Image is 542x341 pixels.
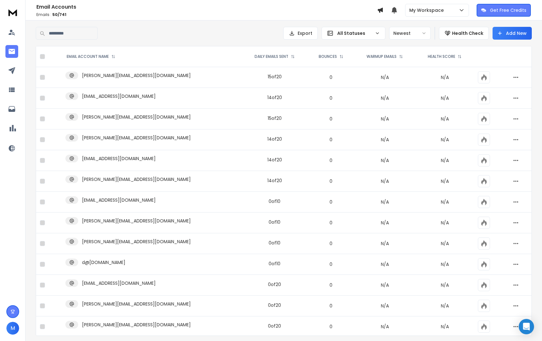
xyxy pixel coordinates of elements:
div: Open Intercom Messenger [519,319,534,334]
p: DAILY EMAILS SENT [255,54,288,59]
p: [EMAIL_ADDRESS][DOMAIN_NAME] [82,93,156,99]
p: 0 [312,220,350,226]
td: N/A [354,88,416,109]
p: [PERSON_NAME][EMAIL_ADDRESS][DOMAIN_NAME] [82,301,191,307]
td: N/A [354,275,416,296]
p: 0 [312,95,350,101]
p: N/A [419,95,470,101]
p: All Statuses [337,30,372,36]
p: 0 [312,178,350,184]
p: My Workspace [409,7,446,13]
p: [PERSON_NAME][EMAIL_ADDRESS][DOMAIN_NAME] [82,176,191,182]
p: [PERSON_NAME][EMAIL_ADDRESS][DOMAIN_NAME] [82,135,191,141]
p: N/A [419,261,470,267]
td: N/A [354,213,416,233]
td: N/A [354,316,416,337]
td: N/A [354,192,416,213]
p: [EMAIL_ADDRESS][DOMAIN_NAME] [82,280,156,286]
div: 14 of 20 [267,177,282,184]
p: Get Free Credits [490,7,526,13]
button: Export [283,27,318,40]
div: 15 of 20 [268,74,282,80]
td: N/A [354,109,416,129]
button: M [6,322,19,335]
p: 0 [312,74,350,81]
p: [PERSON_NAME][EMAIL_ADDRESS][DOMAIN_NAME] [82,114,191,120]
div: 0 of 20 [268,302,281,308]
td: N/A [354,171,416,192]
p: N/A [419,178,470,184]
button: Get Free Credits [477,4,531,17]
p: N/A [419,240,470,247]
td: N/A [354,296,416,316]
p: 0 [312,261,350,267]
p: N/A [419,199,470,205]
td: N/A [354,254,416,275]
p: N/A [419,323,470,330]
p: [PERSON_NAME][EMAIL_ADDRESS][DOMAIN_NAME] [82,72,191,79]
p: 0 [312,199,350,205]
p: BOUNCES [319,54,337,59]
div: 0 of 10 [269,219,280,225]
p: [PERSON_NAME][EMAIL_ADDRESS][DOMAIN_NAME] [82,322,191,328]
div: 0 of 10 [269,260,280,267]
p: N/A [419,116,470,122]
td: N/A [354,150,416,171]
p: 0 [312,240,350,247]
p: HEALTH SCORE [428,54,455,59]
div: 0 of 10 [269,198,280,205]
p: 0 [312,282,350,288]
img: logo [6,6,19,18]
p: [PERSON_NAME][EMAIL_ADDRESS][DOMAIN_NAME] [82,218,191,224]
td: N/A [354,67,416,88]
span: 50 / 741 [52,12,66,17]
p: 0 [312,116,350,122]
p: N/A [419,220,470,226]
div: 14 of 20 [267,157,282,163]
div: 0 of 20 [268,323,281,329]
button: Add New [493,27,532,40]
p: WARMUP EMAILS [367,54,397,59]
div: 0 of 20 [268,281,281,288]
p: [EMAIL_ADDRESS][DOMAIN_NAME] [82,197,156,203]
p: N/A [419,136,470,143]
p: 0 [312,157,350,164]
p: 0 [312,303,350,309]
td: N/A [354,129,416,150]
button: Health Check [439,27,489,40]
div: 15 of 20 [268,115,282,121]
button: Newest [389,27,431,40]
p: 0 [312,136,350,143]
p: N/A [419,282,470,288]
p: [EMAIL_ADDRESS][DOMAIN_NAME] [82,155,156,162]
p: N/A [419,303,470,309]
p: N/A [419,74,470,81]
h1: Email Accounts [36,3,377,11]
p: 0 [312,323,350,330]
p: N/A [419,157,470,164]
td: N/A [354,233,416,254]
div: 0 of 10 [269,240,280,246]
p: Health Check [452,30,483,36]
p: d@[DOMAIN_NAME] [82,259,125,266]
div: EMAIL ACCOUNT NAME [67,54,115,59]
div: 14 of 20 [267,94,282,101]
div: 14 of 20 [267,136,282,142]
p: Emails : [36,12,377,17]
p: [PERSON_NAME][EMAIL_ADDRESS][DOMAIN_NAME] [82,238,191,245]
